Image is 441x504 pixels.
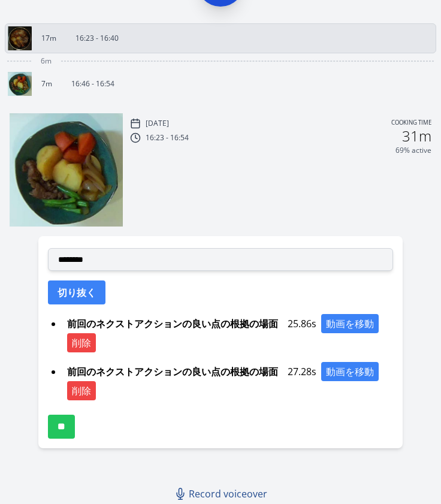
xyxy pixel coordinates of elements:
[62,314,283,333] span: 前回のネクストアクションの良い点の根拠の場面
[71,79,114,89] p: 16:46 - 16:54
[41,56,52,66] span: 6m
[321,362,379,381] button: 動画を移動
[402,129,431,143] h2: 31m
[75,34,119,43] p: 16:23 - 16:40
[146,119,169,128] p: [DATE]
[146,133,189,143] p: 16:23 - 16:54
[67,381,96,400] button: 削除
[62,362,283,381] span: 前回のネクストアクションの良い点の根拠の場面
[62,314,393,352] div: 25.86s
[48,280,105,304] button: 切り抜く
[395,146,431,155] p: 69% active
[189,487,267,501] span: Record voiceover
[67,333,96,352] button: 削除
[41,34,56,43] p: 17m
[391,118,431,129] p: Cooking time
[62,362,393,400] div: 27.28s
[8,72,32,96] img: 251012074743_thumb.jpeg
[8,26,32,50] img: 251012072357_thumb.jpeg
[321,314,379,333] button: 動画を移動
[10,113,123,227] img: 251012074743_thumb.jpeg
[41,79,52,89] p: 7m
